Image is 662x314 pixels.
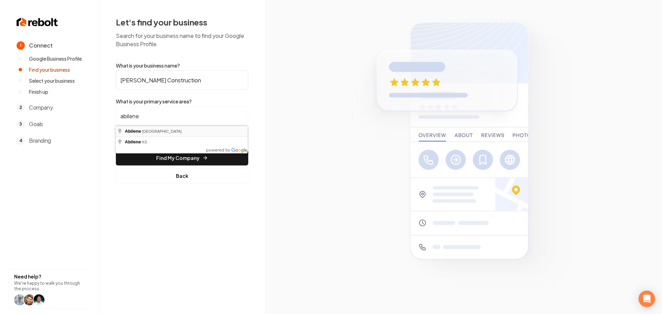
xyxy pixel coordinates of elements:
[29,88,48,95] span: Finish up
[24,294,35,305] img: help icon Will
[33,294,44,305] img: help icon arwin
[125,139,141,144] span: Abilene
[116,32,248,48] p: Search for your business name to find your Google Business Profile.
[142,129,182,133] span: [GEOGRAPHIC_DATA]
[29,77,75,84] span: Select your business
[116,98,248,105] label: What is your primary service area?
[8,269,91,308] button: Need help?We're happy to walk you through the process.help icon Willhelp icon Willhelp icon arwin
[116,106,248,125] input: City or county or neighborhood
[116,62,248,69] label: What is your business name?
[116,150,248,165] button: Find My Company
[29,136,51,145] span: Branding
[14,273,41,280] strong: Need help?
[17,17,58,28] img: Rebolt Logo
[142,140,147,144] span: KS
[29,120,43,128] span: Goals
[17,120,25,128] span: 3
[17,41,25,50] span: 1
[29,41,52,50] span: Connect
[29,66,70,73] span: Find your business
[29,103,53,112] span: Company
[344,13,582,301] img: Google Business Profile
[29,55,82,62] span: Google Business Profile
[639,291,655,307] div: Open Intercom Messenger
[116,17,248,28] h2: Let's find your business
[17,136,25,145] span: 4
[116,70,248,90] input: Company Name
[14,294,25,305] img: help icon Will
[116,168,248,183] button: Back
[17,103,25,112] span: 2
[14,281,85,292] p: We're happy to walk you through the process.
[125,129,141,134] span: Abilene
